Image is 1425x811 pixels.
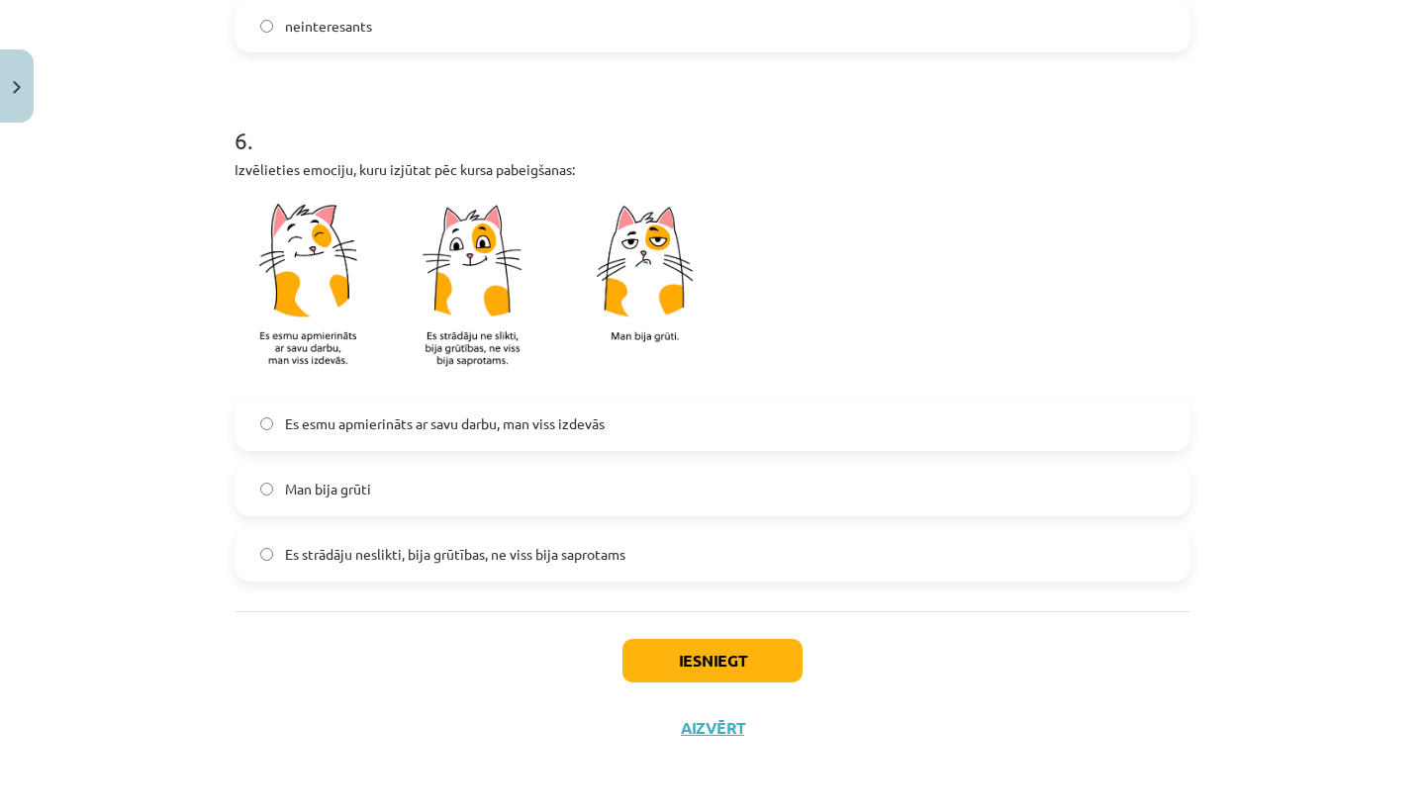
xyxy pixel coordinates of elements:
[675,718,750,738] button: Aizvērt
[235,92,1190,153] h1: 6 .
[13,81,21,94] img: icon-close-lesson-0947bae3869378f0d4975bcd49f059093ad1ed9edebbc8119c70593378902aed.svg
[285,413,605,434] span: Es esmu apmierināts ar savu darbu, man viss izdevās
[285,479,371,499] span: Man bija grūti
[622,639,803,682] button: Iesniegt
[285,16,372,37] span: neinteresants
[260,417,273,430] input: Es esmu apmierināts ar savu darbu, man viss izdevās
[235,159,1190,180] p: Izvēlieties emociju, kuru izjūtat pēc kursa pabeigšanas:
[260,20,273,33] input: neinteresants
[260,483,273,496] input: Man bija grūti
[285,544,625,565] span: Es strādāju neslikti, bija grūtības, ne viss bija saprotams
[260,548,273,561] input: Es strādāju neslikti, bija grūtības, ne viss bija saprotams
